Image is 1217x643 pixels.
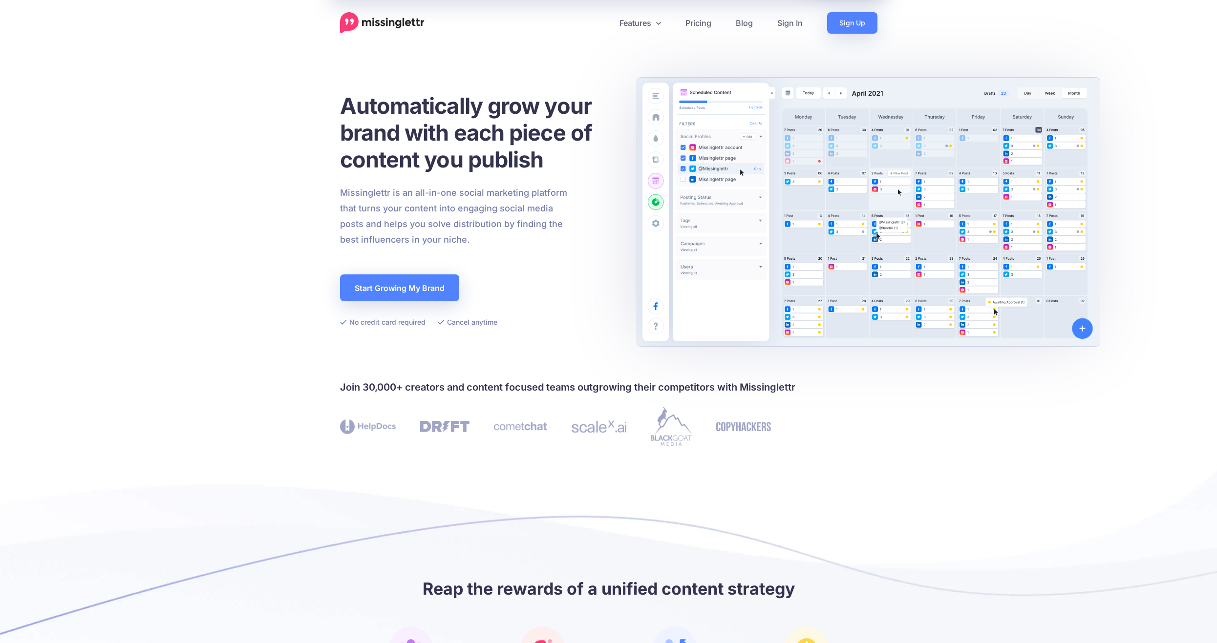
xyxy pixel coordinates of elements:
[340,185,568,248] p: Missinglettr is an all-in-one social marketing platform that turns your content into engaging soc...
[827,12,877,34] a: Sign Up
[340,316,426,328] li: No credit card required
[340,92,616,173] h1: Automatically grow your brand with each piece of content you publish
[340,379,877,395] h4: Join 30,000+ creators and content focused teams outgrowing their competitors with Missinglettr
[765,12,815,34] a: Sign In
[607,12,673,34] a: Features
[340,12,425,34] a: Home
[438,316,497,328] li: Cancel anytime
[724,12,765,34] a: Blog
[673,12,724,34] a: Pricing
[340,274,459,301] a: Start Growing My Brand
[340,578,877,600] h2: Reap the rewards of a unified content strategy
